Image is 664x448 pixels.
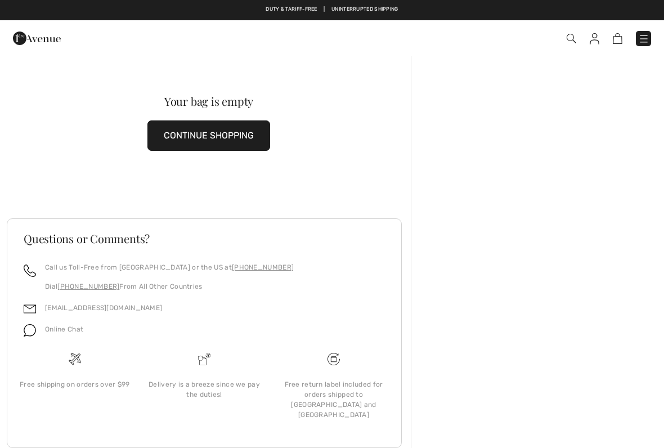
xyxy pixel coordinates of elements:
p: Call us Toll-Free from [GEOGRAPHIC_DATA] or the US at [45,262,294,272]
a: [EMAIL_ADDRESS][DOMAIN_NAME] [45,304,162,312]
div: Delivery is a breeze since we pay the duties! [149,379,260,400]
div: Your bag is empty [27,96,391,107]
img: Shopping Bag [613,33,622,44]
img: My Info [590,33,599,44]
img: chat [24,324,36,337]
h3: Questions or Comments? [24,233,385,244]
img: Free shipping on orders over $99 [69,353,81,365]
a: [PHONE_NUMBER] [232,263,294,271]
a: [PHONE_NUMBER] [57,283,119,290]
img: Search [567,34,576,43]
img: 1ère Avenue [13,27,61,50]
a: 1ère Avenue [13,32,61,43]
img: call [24,265,36,277]
img: Menu [638,33,649,44]
img: Delivery is a breeze since we pay the duties! [198,353,210,365]
p: Dial From All Other Countries [45,281,294,292]
img: Free shipping on orders over $99 [327,353,340,365]
span: Online Chat [45,325,83,333]
img: email [24,303,36,315]
button: CONTINUE SHOPPING [147,120,270,151]
div: Free shipping on orders over $99 [19,379,131,389]
div: Free return label included for orders shipped to [GEOGRAPHIC_DATA] and [GEOGRAPHIC_DATA] [278,379,389,420]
